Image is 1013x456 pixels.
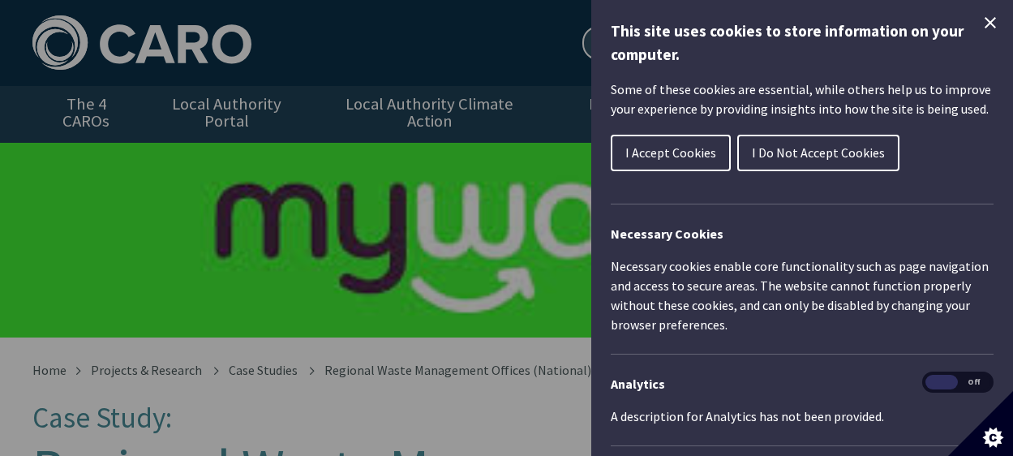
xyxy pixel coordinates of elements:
span: I Do Not Accept Cookies [752,144,885,161]
span: Off [958,375,990,390]
p: A description for Analytics has not been provided. [611,407,994,426]
span: On [925,375,958,390]
button: Set cookie preferences [948,391,1013,456]
span: I Accept Cookies [625,144,716,161]
button: I Do Not Accept Cookies [737,135,899,171]
button: Close Cookie Control [981,13,1000,32]
h1: This site uses cookies to store information on your computer. [611,19,994,67]
button: I Accept Cookies [611,135,731,171]
h3: Analytics [611,374,994,394]
h2: Necessary Cookies [611,224,994,243]
p: Some of these cookies are essential, while others help us to improve your experience by providing... [611,80,994,118]
p: Necessary cookies enable core functionality such as page navigation and access to secure areas. T... [611,256,994,334]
